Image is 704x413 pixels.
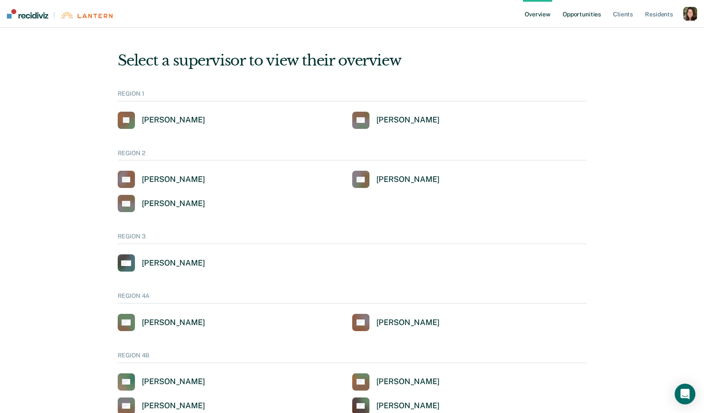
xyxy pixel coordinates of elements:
[142,377,205,387] div: [PERSON_NAME]
[142,318,205,328] div: [PERSON_NAME]
[142,401,205,411] div: [PERSON_NAME]
[118,314,205,331] a: [PERSON_NAME]
[118,112,205,129] a: [PERSON_NAME]
[142,115,205,125] div: [PERSON_NAME]
[118,352,587,363] div: REGION 4B
[118,373,205,391] a: [PERSON_NAME]
[376,318,440,328] div: [PERSON_NAME]
[118,171,205,188] a: [PERSON_NAME]
[48,11,60,19] span: |
[142,199,205,209] div: [PERSON_NAME]
[7,9,48,19] img: Recidiviz
[376,377,440,387] div: [PERSON_NAME]
[352,171,440,188] a: [PERSON_NAME]
[118,150,587,161] div: REGION 2
[142,258,205,268] div: [PERSON_NAME]
[7,9,113,19] a: |
[675,384,695,404] div: Open Intercom Messenger
[376,115,440,125] div: [PERSON_NAME]
[118,52,587,69] div: Select a supervisor to view their overview
[118,233,587,244] div: REGION 3
[60,12,113,19] img: Lantern
[142,175,205,185] div: [PERSON_NAME]
[352,112,440,129] a: [PERSON_NAME]
[118,90,587,101] div: REGION 1
[118,292,587,303] div: REGION 4A
[352,373,440,391] a: [PERSON_NAME]
[118,254,205,272] a: [PERSON_NAME]
[376,401,440,411] div: [PERSON_NAME]
[118,195,205,212] a: [PERSON_NAME]
[352,314,440,331] a: [PERSON_NAME]
[376,175,440,185] div: [PERSON_NAME]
